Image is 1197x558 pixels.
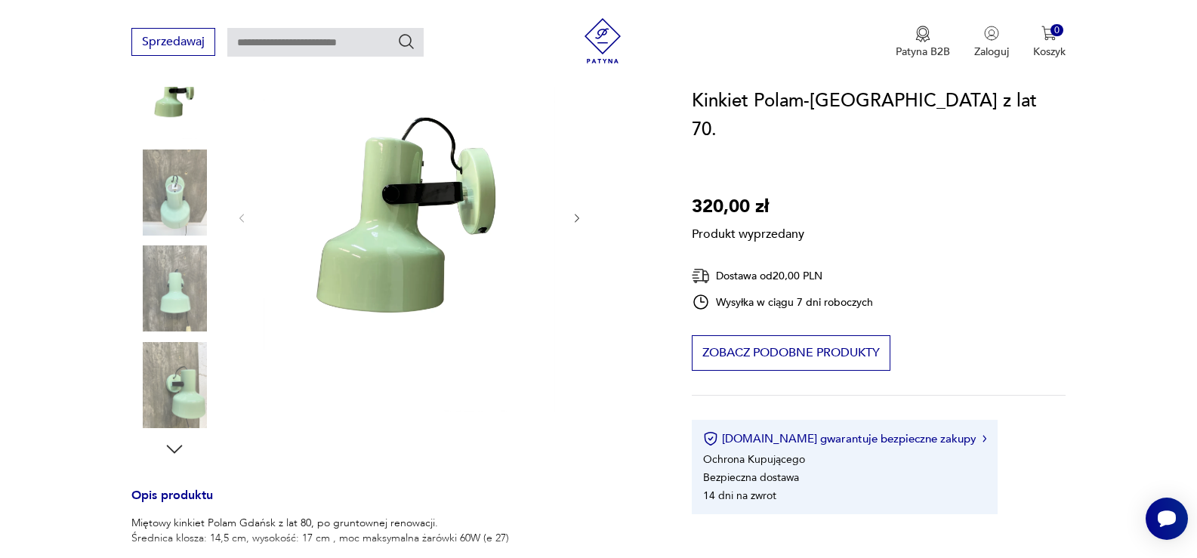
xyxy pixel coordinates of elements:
[1041,26,1057,41] img: Ikona koszyka
[131,38,215,48] a: Sprzedawaj
[703,470,799,485] li: Bezpieczna dostawa
[692,267,710,285] img: Ikona dostawy
[703,489,776,503] li: 14 dni na zwrot
[915,26,930,42] img: Ikona medalu
[692,221,804,242] p: Produkt wyprzedany
[397,32,415,51] button: Szukaj
[131,491,656,516] h3: Opis produktu
[1050,24,1063,37] div: 0
[703,431,718,446] img: Ikona certyfikatu
[580,18,625,63] img: Patyna - sklep z meblami i dekoracjami vintage
[974,26,1009,59] button: Zaloguj
[1033,45,1066,59] p: Koszyk
[703,431,986,446] button: [DOMAIN_NAME] gwarantuje bezpieczne zakupy
[896,26,950,59] button: Patyna B2B
[131,28,215,56] button: Sprzedawaj
[692,267,873,285] div: Dostawa od 20,00 PLN
[984,26,999,41] img: Ikonka użytkownika
[1033,26,1066,59] button: 0Koszyk
[692,193,804,221] p: 320,00 zł
[692,87,1066,144] h1: Kinkiet Polam-[GEOGRAPHIC_DATA] z lat 70.
[131,516,509,546] p: Miętowy kinkiet Polam Gdańsk z lat 80, po gruntownej renowacji. Średnica klosza: 14,5 cm, wysokoś...
[692,293,873,311] div: Wysyłka w ciągu 7 dni roboczych
[692,335,890,371] button: Zobacz podobne produkty
[896,45,950,59] p: Patyna B2B
[983,435,987,442] img: Ikona strzałki w prawo
[1146,498,1188,540] iframe: Smartsupp widget button
[896,26,950,59] a: Ikona medaluPatyna B2B
[703,452,805,467] li: Ochrona Kupującego
[974,45,1009,59] p: Zaloguj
